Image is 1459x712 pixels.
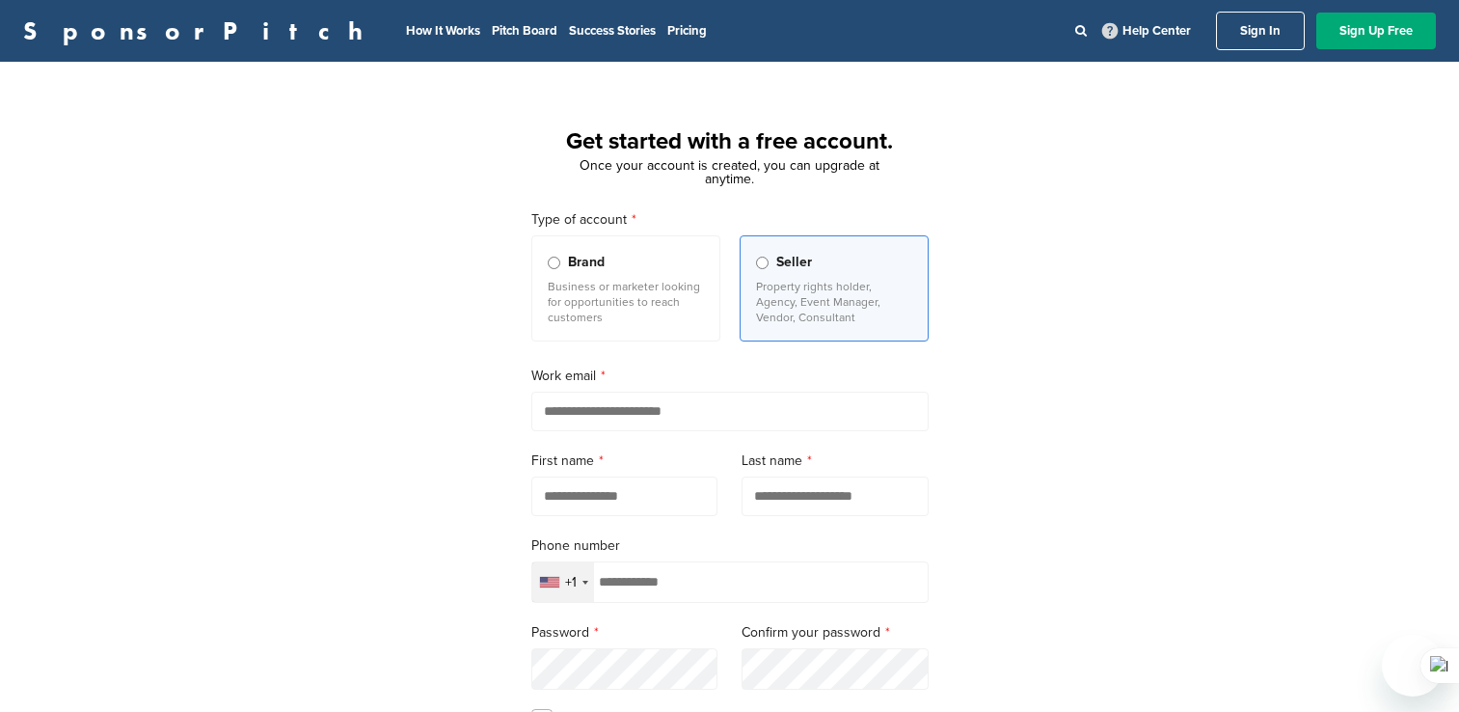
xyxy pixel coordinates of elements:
div: Selected country [532,562,594,602]
p: Property rights holder, Agency, Event Manager, Vendor, Consultant [756,279,912,325]
div: +1 [565,576,577,589]
label: Phone number [531,535,929,557]
label: First name [531,451,718,472]
span: Brand [568,252,605,273]
a: How It Works [406,23,480,39]
label: Work email [531,366,929,387]
span: Once your account is created, you can upgrade at anytime. [580,157,879,187]
a: Success Stories [569,23,656,39]
a: SponsorPitch [23,18,375,43]
a: Sign Up Free [1316,13,1436,49]
label: Type of account [531,209,929,231]
input: Seller Property rights holder, Agency, Event Manager, Vendor, Consultant [756,257,769,269]
a: Sign In [1216,12,1305,50]
a: Help Center [1098,19,1195,42]
label: Confirm your password [742,622,929,644]
p: Business or marketer looking for opportunities to reach customers [548,279,704,325]
span: Seller [776,252,812,273]
input: Brand Business or marketer looking for opportunities to reach customers [548,257,560,269]
iframe: Tlačítko pro spuštění okna posílání zpráv [1382,635,1444,697]
a: Pricing [667,23,707,39]
h1: Get started with a free account. [508,124,952,159]
a: Pitch Board [492,23,557,39]
label: Password [531,622,718,644]
label: Last name [742,451,929,472]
